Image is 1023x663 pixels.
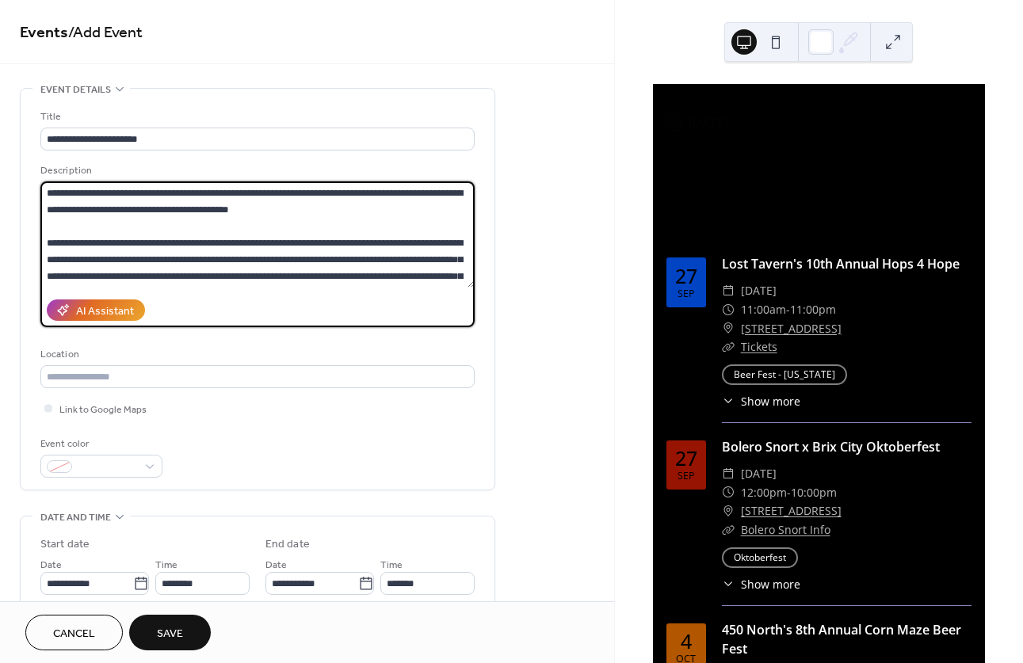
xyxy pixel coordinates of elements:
[722,483,735,502] div: ​
[722,319,735,338] div: ​
[722,300,735,319] div: ​
[675,448,697,468] div: 27
[787,483,791,502] span: -
[722,393,800,410] button: ​Show more
[40,536,90,553] div: Start date
[678,289,695,299] div: Sep
[741,281,777,300] span: [DATE]
[681,631,692,651] div: 4
[265,557,287,573] span: Date
[675,266,697,286] div: 27
[722,576,800,593] button: ​Show more
[741,483,787,502] span: 12:00pm
[741,393,800,410] span: Show more
[722,464,735,483] div: ​
[68,17,143,48] span: / Add Event
[40,109,471,125] div: Title
[722,337,735,356] div: ​
[678,471,695,482] div: Sep
[722,281,735,300] div: ​
[40,557,62,573] span: Date
[786,300,790,319] span: -
[25,615,123,650] button: Cancel
[53,626,95,642] span: Cancel
[40,509,111,526] span: Date and time
[20,17,68,48] a: Events
[741,319,842,338] a: [STREET_ADDRESS]
[722,576,735,593] div: ​
[59,402,147,418] span: Link to Google Maps
[654,85,984,104] div: Upcoming events
[40,436,159,452] div: Event color
[741,464,777,483] span: [DATE]
[40,346,471,363] div: Location
[129,615,211,650] button: Save
[265,536,310,553] div: End date
[380,557,403,573] span: Time
[47,299,145,321] button: AI Assistant
[722,520,735,539] div: ​
[741,300,786,319] span: 11:00am
[791,483,837,502] span: 10:00pm
[741,522,830,537] a: Bolero Snort Info
[40,162,471,179] div: Description
[790,300,836,319] span: 11:00pm
[722,501,735,520] div: ​
[741,576,800,593] span: Show more
[741,339,777,354] a: Tickets
[722,255,960,272] a: Lost Tavern's 10th Annual Hops 4 Hope
[722,438,940,455] a: Bolero Snort x Brix City Oktoberfest
[76,303,134,320] div: AI Assistant
[722,621,961,657] a: 450 North's 8th Annual Corn Maze Beer Fest
[741,501,842,520] a: [STREET_ADDRESS]
[722,393,735,410] div: ​
[155,557,177,573] span: Time
[40,82,111,98] span: Event details
[157,626,183,642] span: Save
